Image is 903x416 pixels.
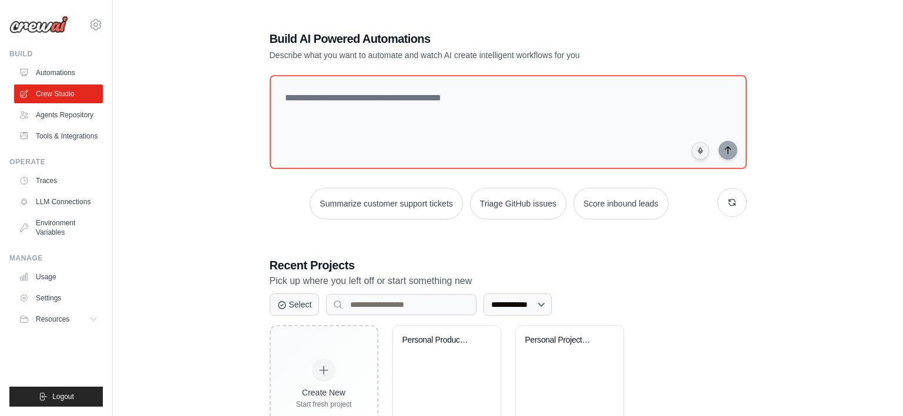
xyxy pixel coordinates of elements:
[270,293,320,316] button: Select
[9,49,103,59] div: Build
[9,253,103,263] div: Manage
[310,188,462,219] button: Summarize customer support tickets
[470,188,566,219] button: Triage GitHub issues
[402,335,474,346] div: Personal Productivity & Project Management Assistant
[14,84,103,103] a: Crew Studio
[270,273,747,289] p: Pick up where you left off or start something new
[270,257,747,273] h3: Recent Projects
[525,335,596,346] div: Personal Project Management Assistant
[691,142,709,160] button: Click to speak your automation idea
[296,387,352,398] div: Create New
[14,63,103,82] a: Automations
[52,392,74,401] span: Logout
[9,16,68,33] img: Logo
[573,188,669,219] button: Score inbound leads
[296,400,352,409] div: Start fresh project
[270,31,664,47] h1: Build AI Powered Automations
[36,314,69,324] span: Resources
[14,289,103,307] a: Settings
[14,310,103,329] button: Resources
[717,188,747,217] button: Get new suggestions
[270,49,664,61] p: Describe what you want to automate and watch AI create intelligent workflows for you
[14,214,103,242] a: Environment Variables
[14,192,103,211] a: LLM Connections
[14,268,103,286] a: Usage
[14,127,103,146] a: Tools & Integrations
[9,157,103,167] div: Operate
[9,387,103,407] button: Logout
[14,171,103,190] a: Traces
[14,106,103,124] a: Agents Repository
